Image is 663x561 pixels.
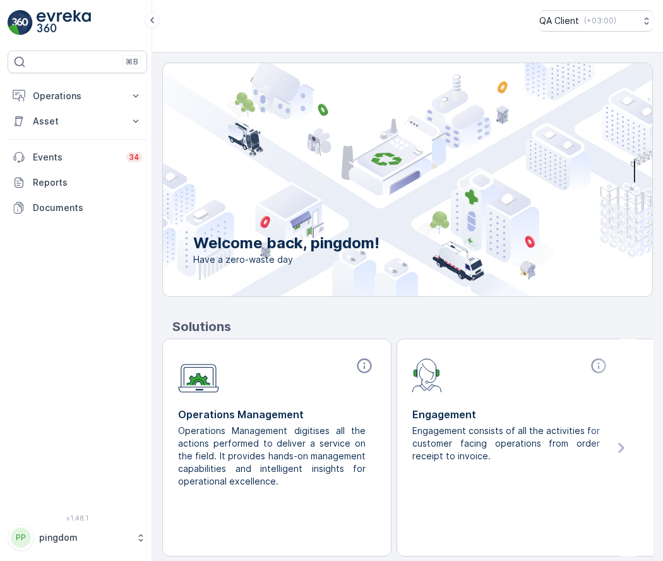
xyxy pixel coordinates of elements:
img: module-icon [178,357,219,393]
p: Documents [33,202,142,214]
p: Solutions [172,317,653,336]
p: Engagement consists of all the activities for customer facing operations from order receipt to in... [412,425,600,462]
p: 34 [129,152,140,162]
img: module-icon [412,357,442,392]
span: Have a zero-waste day [193,253,379,266]
img: city illustration [106,63,652,296]
button: Operations [8,83,147,109]
p: Reports [33,176,142,189]
p: Welcome back, pingdom! [193,233,379,253]
p: Engagement [412,407,610,422]
p: Operations [33,90,122,102]
p: Events [33,151,119,164]
button: Asset [8,109,147,134]
p: pingdom [39,531,129,544]
div: PP [11,528,31,548]
p: Asset [33,115,122,128]
a: Events34 [8,145,147,170]
button: PPpingdom [8,524,147,551]
p: Operations Management digitises all the actions performed to deliver a service on the field. It p... [178,425,366,488]
a: Documents [8,195,147,220]
p: ⌘B [126,57,138,67]
button: QA Client(+03:00) [539,10,653,32]
img: logo_light-DOdMpM7g.png [37,10,91,35]
p: ( +03:00 ) [584,16,616,26]
img: logo [8,10,33,35]
a: Reports [8,170,147,195]
span: v 1.48.1 [8,514,147,522]
p: Operations Management [178,407,376,422]
p: QA Client [539,15,579,27]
